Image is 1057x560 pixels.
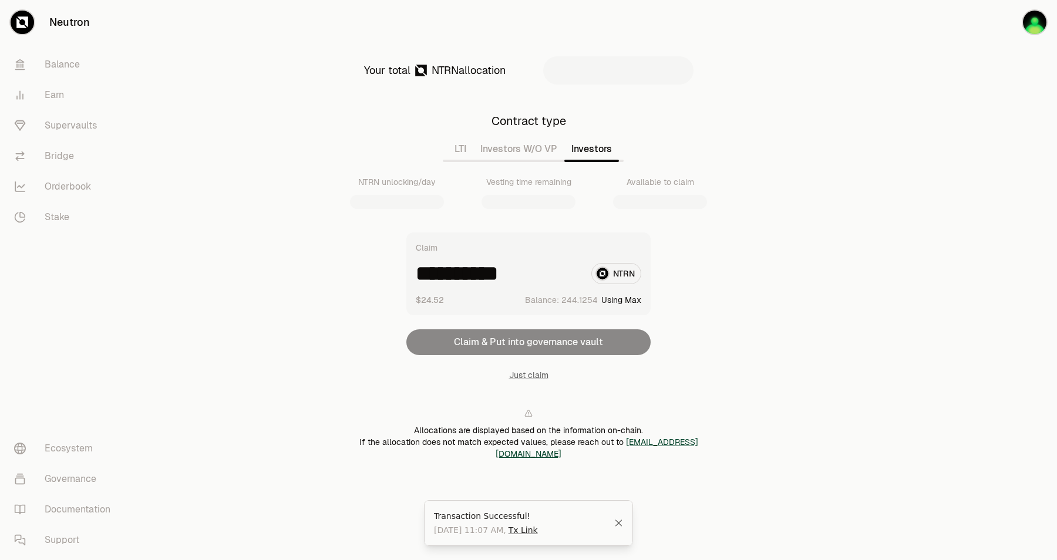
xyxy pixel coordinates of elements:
[326,424,731,436] div: Allocations are displayed based on the information on-chain.
[5,80,127,110] a: Earn
[627,176,694,188] div: Available to claim
[358,176,436,188] div: NTRN unlocking/day
[416,242,437,254] div: Claim
[492,113,566,129] div: Contract type
[447,137,473,161] button: LTI
[5,110,127,141] a: Supervaults
[416,294,444,306] button: $24.52
[5,49,127,80] a: Balance
[432,63,459,77] span: NTRN
[525,294,559,306] span: Balance:
[5,433,127,464] a: Ecosystem
[486,176,571,188] div: Vesting time remaining
[5,202,127,232] a: Stake
[1023,11,1046,34] img: Million Dollars
[5,171,127,202] a: Orderbook
[5,141,127,171] a: Bridge
[364,62,410,79] div: Your total
[434,510,614,522] div: Transaction Successful!
[601,294,641,306] button: Using Max
[564,137,619,161] button: Investors
[434,524,538,536] span: [DATE] 11:07 AM ,
[509,524,538,536] a: Tx Link
[509,369,548,381] button: Just claim
[5,464,127,494] a: Governance
[432,62,506,79] div: allocation
[614,518,623,528] button: Close
[5,494,127,525] a: Documentation
[473,137,564,161] button: Investors W/O VP
[5,525,127,555] a: Support
[326,436,731,460] div: If the allocation does not match expected values, please reach out to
